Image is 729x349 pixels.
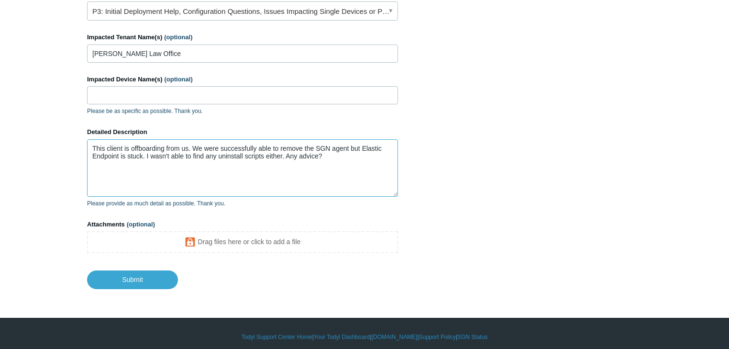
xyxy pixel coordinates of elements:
[87,333,642,341] div: | | | |
[87,1,398,21] a: P3: Initial Deployment Help, Configuration Questions, Issues Impacting Single Devices or Past Out...
[371,333,417,341] a: [DOMAIN_NAME]
[242,333,312,341] a: Todyl Support Center Home
[87,220,398,229] label: Attachments
[164,34,192,41] span: (optional)
[87,270,178,289] input: Submit
[87,75,398,84] label: Impacted Device Name(s)
[87,199,398,208] p: Please provide as much detail as possible. Thank you.
[314,333,370,341] a: Your Todyl Dashboard
[87,33,398,42] label: Impacted Tenant Name(s)
[457,333,487,341] a: SGN Status
[127,221,155,228] span: (optional)
[87,107,398,115] p: Please be as specific as possible. Thank you.
[165,76,193,83] span: (optional)
[419,333,456,341] a: Support Policy
[87,127,398,137] label: Detailed Description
